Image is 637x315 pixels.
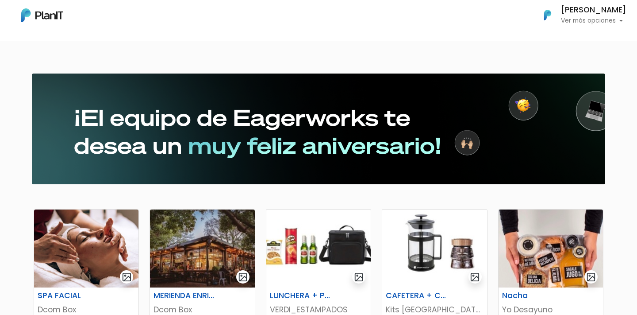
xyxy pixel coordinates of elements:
[32,291,104,300] h6: SPA FACIAL
[148,291,220,300] h6: MERIENDA ENRIQUETA CAFÉ
[561,18,626,24] p: Ver más opciones
[586,272,596,282] img: gallery-light
[538,5,557,25] img: PlanIt Logo
[533,4,626,27] button: PlanIt Logo [PERSON_NAME] Ver más opciones
[34,210,138,288] img: thumb_2AAA59ED-4AB8-4286-ADA8-D238202BF1A2.jpeg
[150,210,254,288] img: thumb_6349CFF3-484F-4BCD-9940-78224EC48F4B.jpeg
[354,272,364,282] img: gallery-light
[238,272,248,282] img: gallery-light
[265,291,337,300] h6: LUNCHERA + PICADA
[266,210,371,288] img: thumb_B5069BE2-F4D7-4801-A181-DF9E184C69A6.jpeg
[470,272,480,282] img: gallery-light
[499,210,603,288] img: thumb_D894C8AE-60BF-4788-A814-9D6A2BE292DF.jpeg
[497,291,569,300] h6: Nacha
[382,210,487,288] img: thumb_63AE2317-F514-41F3-A209-2759B9902972.jpeg
[21,8,63,22] img: PlanIt Logo
[561,6,626,14] h6: [PERSON_NAME]
[380,291,453,300] h6: CAFETERA + CAFÉ [PERSON_NAME]
[122,272,132,282] img: gallery-light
